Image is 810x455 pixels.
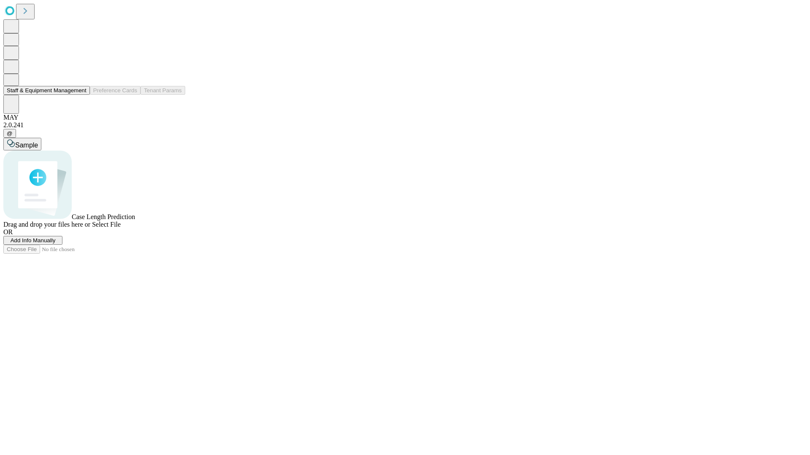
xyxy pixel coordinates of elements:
button: Preference Cards [90,86,140,95]
button: Add Info Manually [3,236,62,245]
button: Staff & Equipment Management [3,86,90,95]
div: 2.0.241 [3,121,807,129]
div: MAY [3,114,807,121]
span: Select File [92,221,121,228]
button: Sample [3,138,41,150]
span: Case Length Prediction [72,213,135,220]
button: Tenant Params [140,86,185,95]
span: Sample [15,142,38,149]
span: Add Info Manually [11,237,56,244]
span: OR [3,228,13,236]
span: Drag and drop your files here or [3,221,90,228]
button: @ [3,129,16,138]
span: @ [7,130,13,136]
